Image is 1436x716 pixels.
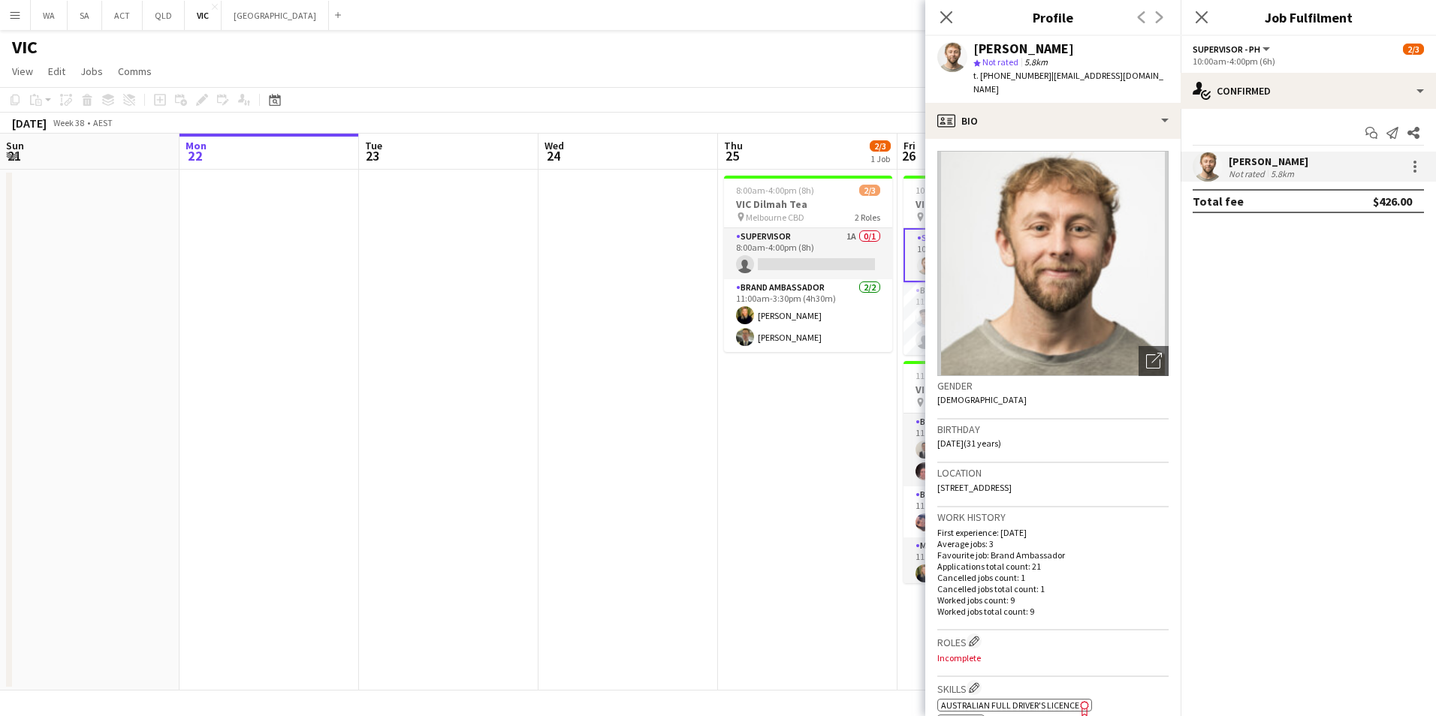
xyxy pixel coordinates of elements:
button: [GEOGRAPHIC_DATA] [222,1,329,30]
app-card-role: Supervisor - PH1/110:00am-4:00pm (6h)[PERSON_NAME] [904,228,1072,282]
button: VIC [185,1,222,30]
app-card-role: Mascot1/111:30am-3:30pm (4h)[PERSON_NAME] [904,537,1072,588]
span: 2/3 [1403,44,1424,55]
span: 8:00am-4:00pm (8h) [736,185,814,196]
app-card-role: Brand Ambassador - PH2/211:30am-3:30pm (4h)[PERSON_NAME][PERSON_NAME] [904,414,1072,486]
app-job-card: 10:00am-4:00pm (6h)2/3VIC Dilmah Tea Melbourne CBD2 RolesSupervisor - PH1/110:00am-4:00pm (6h)[PE... [904,176,1072,355]
span: 2/3 [870,140,891,152]
p: Cancelled jobs count: 1 [937,572,1169,583]
span: Not rated [982,56,1018,68]
button: ACT [102,1,143,30]
span: 2 Roles [855,212,880,223]
div: Bio [925,103,1181,139]
app-card-role: Supervisor1A0/18:00am-4:00pm (8h) [724,228,892,279]
span: 23 [363,147,382,164]
img: Crew avatar or photo [937,151,1169,376]
app-card-role: Brand Ambassador2/211:00am-3:30pm (4h30m)[PERSON_NAME][PERSON_NAME] [724,279,892,352]
h3: Location [937,466,1169,480]
p: Favourite job: Brand Ambassador [937,549,1169,561]
h3: VIC Harvest Snaps [904,383,1072,396]
p: Worked jobs count: 9 [937,594,1169,606]
app-card-role: Brand Ambassador - PH1A1/211:00am-3:30pm (4h30m)[PERSON_NAME] [904,282,1072,355]
app-job-card: 8:00am-4:00pm (8h)2/3VIC Dilmah Tea Melbourne CBD2 RolesSupervisor1A0/18:00am-4:00pm (8h) Brand A... [724,176,892,352]
span: 5.8km [1021,56,1051,68]
a: Comms [112,62,158,81]
span: 26 [901,147,916,164]
a: Jobs [74,62,109,81]
span: View [12,65,33,78]
p: Average jobs: 3 [937,538,1169,549]
p: First experience: [DATE] [937,527,1169,538]
div: Total fee [1193,194,1244,209]
div: [PERSON_NAME] [973,42,1074,56]
span: Thu [724,139,743,152]
span: 22 [183,147,207,164]
button: WA [31,1,68,30]
span: [DATE] (31 years) [937,438,1001,449]
p: Worked jobs total count: 9 [937,606,1169,617]
span: [DEMOGRAPHIC_DATA] [937,394,1027,405]
app-card-role: Brand Ambassador - PH1/111:30am-3:30pm (4h)[PERSON_NAME] [904,486,1072,537]
span: [STREET_ADDRESS] [937,482,1012,493]
p: Cancelled jobs total count: 1 [937,583,1169,594]
h3: Birthday [937,423,1169,436]
button: Supervisor - PH [1193,44,1272,55]
span: Comms [118,65,152,78]
p: Incomplete [937,652,1169,663]
span: Mon [186,139,207,152]
div: [PERSON_NAME] [1229,155,1308,168]
span: | [EMAIL_ADDRESS][DOMAIN_NAME] [973,70,1163,95]
h3: Roles [937,633,1169,649]
span: 11:30am-3:30pm (4h) [916,370,998,381]
a: View [6,62,39,81]
h3: Skills [937,680,1169,696]
button: SA [68,1,102,30]
h3: VIC Dilmah Tea [904,197,1072,211]
button: QLD [143,1,185,30]
div: 5.8km [1268,168,1297,179]
span: Melbourne CBD [746,212,804,223]
span: 24 [542,147,564,164]
h3: Gender [937,379,1169,393]
div: Not rated [1229,168,1268,179]
h3: Profile [925,8,1181,27]
span: Supervisor - PH [1193,44,1260,55]
p: Applications total count: 21 [937,561,1169,572]
div: Open photos pop-in [1139,346,1169,376]
h3: Work history [937,510,1169,524]
span: Fri [904,139,916,152]
span: Jobs [80,65,103,78]
span: t. [PHONE_NUMBER] [973,70,1051,81]
app-job-card: 11:30am-3:30pm (4h)4/4VIC Harvest Snaps [PERSON_NAME]3 RolesBrand Ambassador - PH2/211:30am-3:30p... [904,361,1072,583]
h3: Job Fulfilment [1181,8,1436,27]
div: 1 Job [870,153,890,164]
span: Week 38 [50,117,87,128]
div: [DATE] [12,116,47,131]
h3: VIC Dilmah Tea [724,197,892,211]
div: 10:00am-4:00pm (6h) [1193,56,1424,67]
h1: VIC [12,36,38,59]
span: Tue [365,139,382,152]
div: $426.00 [1373,194,1412,209]
span: 2/3 [859,185,880,196]
a: Edit [42,62,71,81]
span: Wed [545,139,564,152]
span: Edit [48,65,65,78]
span: 25 [722,147,743,164]
span: 10:00am-4:00pm (6h) [916,185,998,196]
span: Sun [6,139,24,152]
span: 21 [4,147,24,164]
div: AEST [93,117,113,128]
span: Australian Full Driver's Licence [941,699,1079,711]
div: Confirmed [1181,73,1436,109]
